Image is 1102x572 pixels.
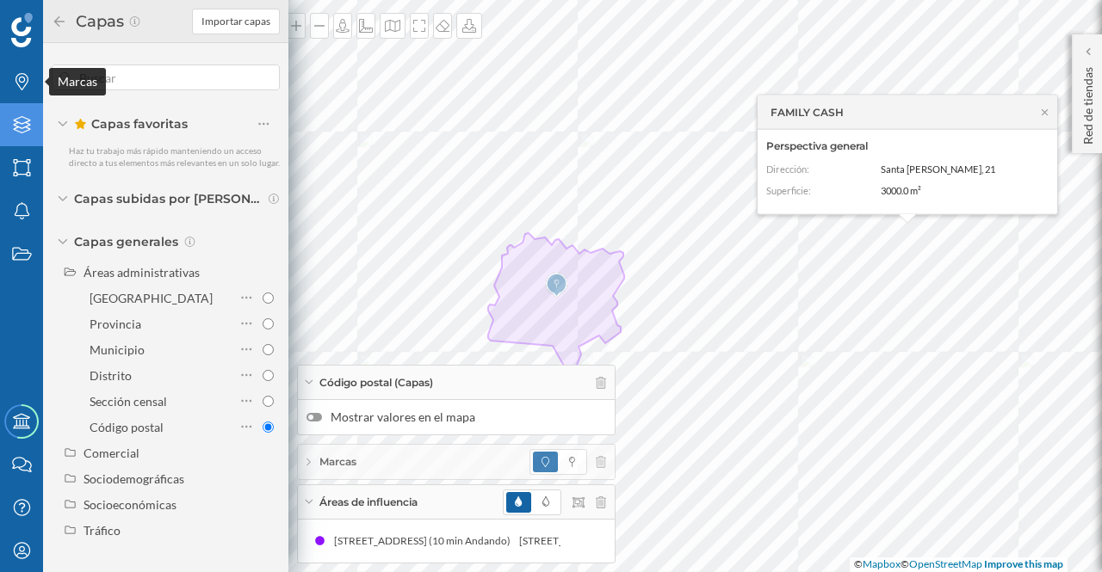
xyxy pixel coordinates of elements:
span: Código postal (Capas) [319,375,433,391]
h2: Capas [67,8,128,35]
input: Distrito [263,370,274,381]
div: Provincia [90,317,141,331]
a: Mapbox [863,557,901,570]
label: Mostrar valores en el mapa [306,409,606,426]
span: Capas generales [74,233,178,250]
input: Sección censal [263,396,274,407]
div: Comercial [84,446,139,460]
div: Marcas [49,68,106,95]
div: © © [850,557,1068,572]
div: Código postal [90,420,164,434]
span: Santa [PERSON_NAME], 21 [881,163,995,175]
span: Importar capas [201,14,270,29]
div: Sección censal [90,394,167,409]
input: Municipio [263,344,274,355]
div: [STREET_ADDRESS] (10 min Andando) [331,532,517,550]
a: OpenStreetMap [909,557,982,570]
input: [GEOGRAPHIC_DATA] [263,292,274,304]
img: Geoblink Logo [11,13,33,47]
span: Marcas [319,454,356,470]
span: Capas favoritas [74,115,188,132]
div: [GEOGRAPHIC_DATA] [90,291,213,305]
span: Superficie: [766,184,811,195]
p: Red de tiendas [1080,60,1097,145]
h6: Perspectiva general [766,138,1049,154]
span: Dirección: [766,163,809,175]
span: Haz tu trabajo más rápido manteniendo un acceso directo a tus elementos más relevantes en un solo... [69,145,280,168]
span: FAMILY CASH [771,104,844,120]
span: Soporte [34,12,96,28]
div: Socioeconómicas [84,497,176,512]
div: Sociodemográficas [84,471,184,486]
span: Áreas de influencia [319,495,418,510]
div: Tráfico [84,523,121,538]
div: [STREET_ADDRESS] (10 min Andando) [517,532,702,550]
a: Improve this map [984,557,1063,570]
input: Provincia [263,318,274,329]
div: Áreas administrativas [84,265,200,280]
input: Código postal [263,421,274,433]
div: Distrito [90,368,132,383]
span: Capas subidas por [PERSON_NAME] [GEOGRAPHIC_DATA] [74,190,263,207]
span: 3000.0 m² [881,184,921,195]
div: Municipio [90,342,145,357]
